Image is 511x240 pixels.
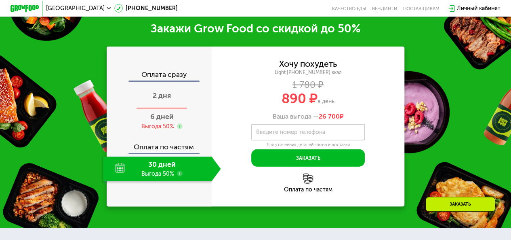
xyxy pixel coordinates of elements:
span: 6 дней [150,112,174,121]
div: Ваша выгода — [212,113,405,120]
a: Вендинги [372,6,397,11]
span: 26 700 [319,113,340,120]
span: в день [318,98,334,105]
img: l6xcnZfty9opOoJh.png [303,174,313,184]
div: Для уточнения деталей заказа и доставки [251,142,365,148]
div: 1 780 ₽ [212,81,405,89]
div: Заказать [425,197,495,212]
span: [GEOGRAPHIC_DATA] [46,6,105,11]
div: Оплата по частям [212,187,405,193]
div: Хочу похудеть [279,60,337,68]
div: Light [PHONE_NUMBER] ккал [212,69,405,76]
div: Выгода 50% [141,123,174,130]
a: [PHONE_NUMBER] [114,4,178,13]
div: поставщикам [403,6,440,11]
span: 890 ₽ [282,91,318,107]
label: Введите номер телефона [256,130,325,134]
button: Заказать [251,149,365,166]
div: Оплата по частям [107,137,211,153]
span: ₽ [319,113,344,120]
a: Качество еды [332,6,366,11]
div: Личный кабинет [457,4,500,13]
span: 2 дня [153,91,171,100]
div: Оплата сразу [107,71,211,81]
